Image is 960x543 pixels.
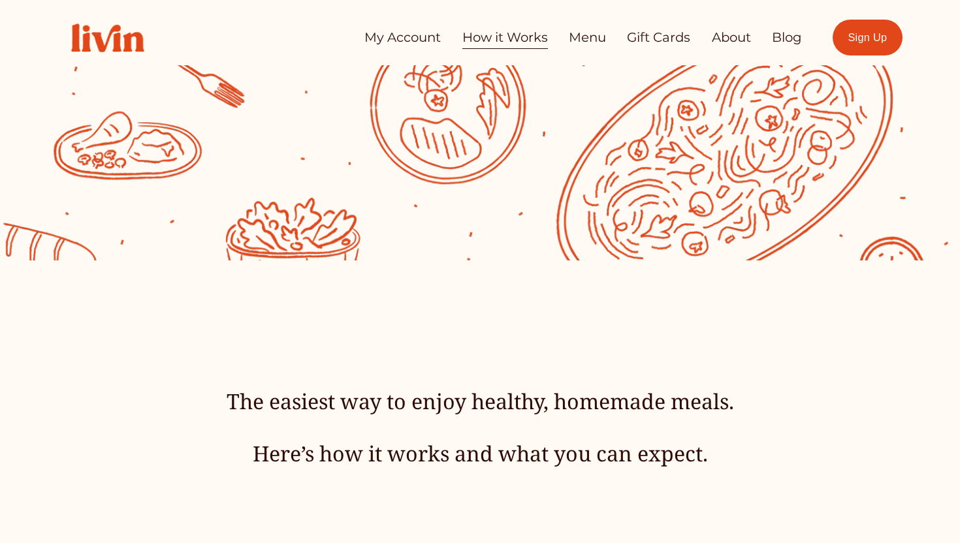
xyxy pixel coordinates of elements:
img: Livin [57,10,158,66]
a: Blog [772,25,802,51]
a: Sign Up [833,20,903,55]
a: My Account [364,25,441,51]
a: About [712,25,751,51]
a: Menu [569,25,606,51]
a: Gift Cards [627,25,690,51]
a: How it Works [462,25,548,51]
h4: The easiest way to enjoy healthy, homemade meals. [129,387,831,416]
h4: Here’s how it works and what you can expect. [129,439,831,468]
